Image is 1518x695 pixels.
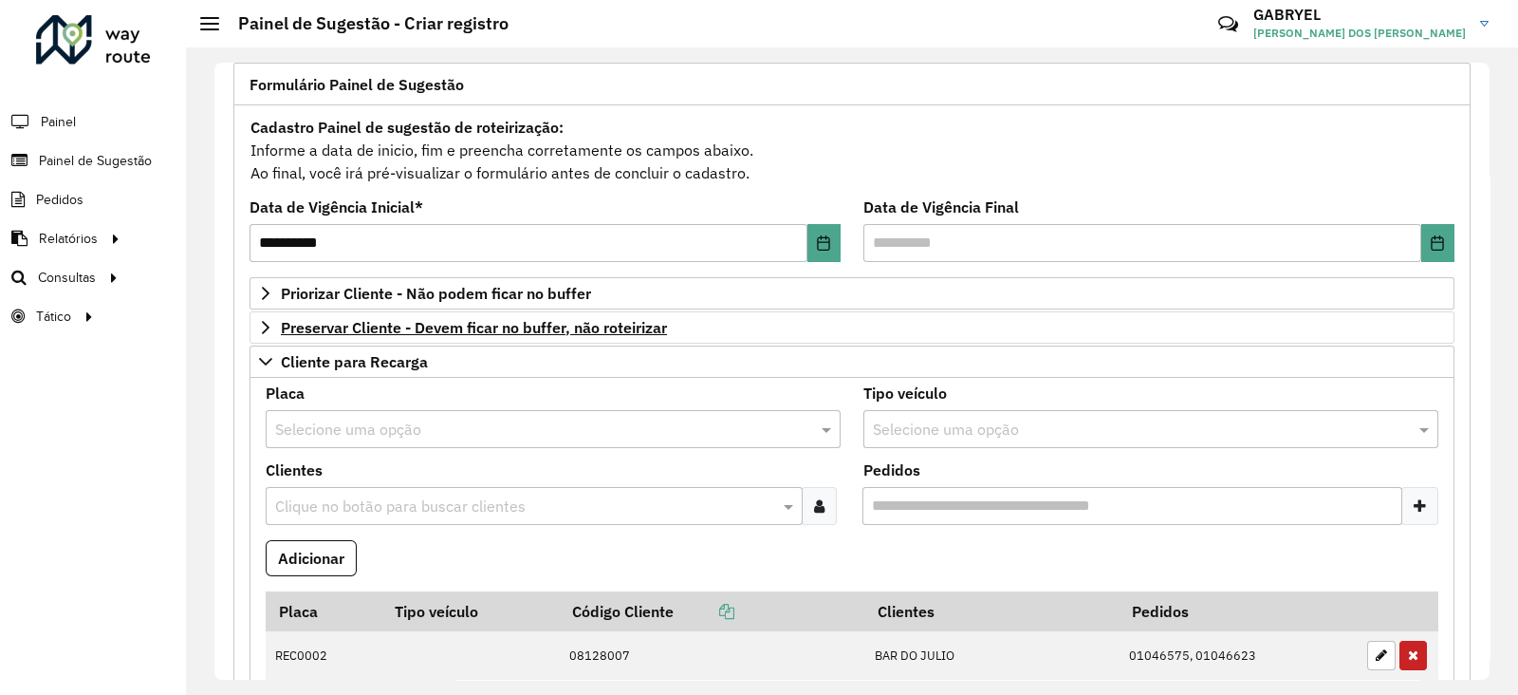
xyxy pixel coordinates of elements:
span: Tático [36,307,71,327]
span: Formulário Painel de Sugestão [250,77,464,92]
span: [PERSON_NAME] DOS [PERSON_NAME] [1253,25,1466,42]
span: Pedidos [36,190,83,210]
span: Preservar Cliente - Devem ficar no buffer, não roteirizar [281,320,667,335]
span: Consultas [38,268,96,288]
h3: GABRYEL [1253,6,1466,24]
th: Tipo veículo [381,592,559,631]
th: Clientes [864,592,1119,631]
label: Pedidos [863,459,920,481]
strong: Cadastro Painel de sugestão de roteirização: [250,118,564,137]
a: Priorizar Cliente - Não podem ficar no buffer [250,277,1454,310]
td: 01046575, 01046623 [1119,631,1357,681]
th: Pedidos [1119,592,1357,631]
th: Placa [266,592,381,631]
span: Priorizar Cliente - Não podem ficar no buffer [281,286,591,301]
div: Informe a data de inicio, fim e preencha corretamente os campos abaixo. Ao final, você irá pré-vi... [250,115,1454,185]
h2: Painel de Sugestão - Criar registro [219,13,509,34]
label: Clientes [266,459,323,481]
button: Adicionar [266,540,357,576]
label: Tipo veículo [863,382,947,404]
td: 08128007 [560,631,865,681]
a: Preservar Cliente - Devem ficar no buffer, não roteirizar [250,311,1454,344]
label: Data de Vigência Final [863,196,1019,218]
td: BAR DO JULIO [864,631,1119,681]
span: Painel de Sugestão [39,151,152,171]
button: Choose Date [1421,224,1454,262]
button: Choose Date [807,224,841,262]
a: Cliente para Recarga [250,346,1454,378]
span: Relatórios [39,229,98,249]
span: Cliente para Recarga [281,354,428,369]
label: Data de Vigência Inicial [250,196,423,218]
label: Placa [266,382,305,404]
a: Contato Rápido [1208,4,1249,45]
th: Código Cliente [560,592,865,631]
span: Painel [41,112,76,132]
td: REC0002 [266,631,381,681]
a: Copiar [674,602,734,621]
